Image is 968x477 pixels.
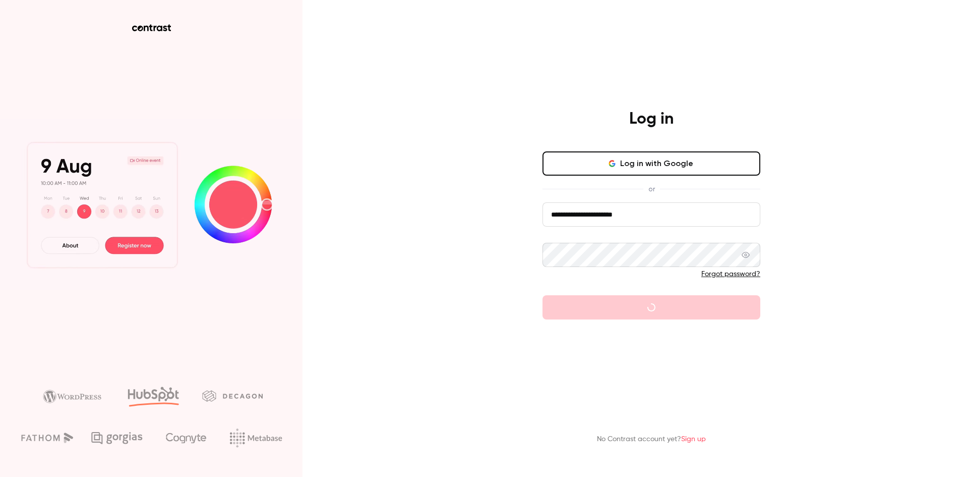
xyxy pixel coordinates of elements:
[643,184,660,194] span: or
[629,109,674,129] h4: Log in
[542,151,760,176] button: Log in with Google
[681,436,706,443] a: Sign up
[597,434,706,445] p: No Contrast account yet?
[701,271,760,278] a: Forgot password?
[202,390,263,401] img: decagon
